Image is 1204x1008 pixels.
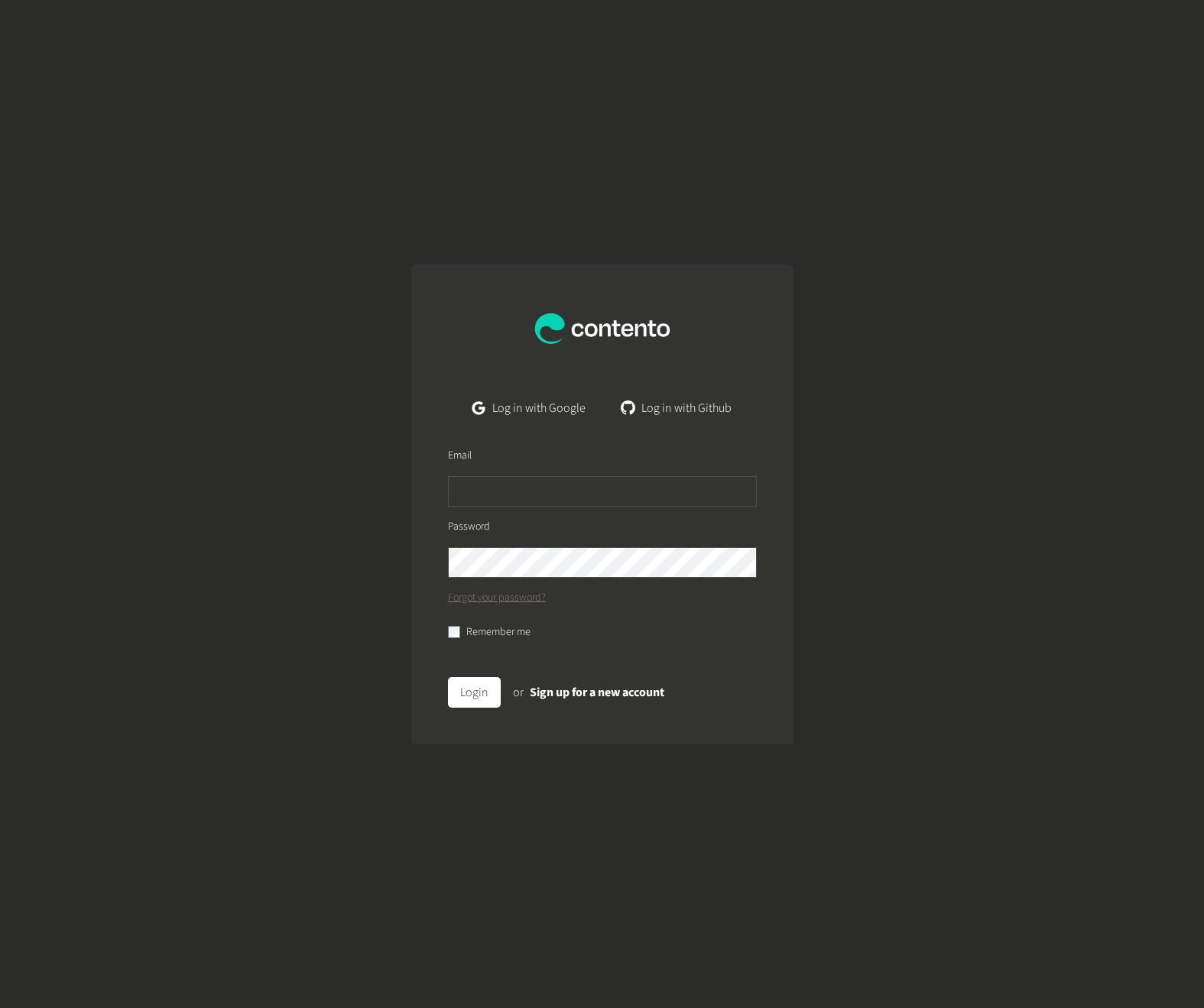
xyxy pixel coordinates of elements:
[530,684,664,701] a: Sign up for a new account
[610,393,744,423] a: Log in with Github
[448,519,490,535] label: Password
[448,448,472,464] label: Email
[448,677,501,708] button: Login
[466,624,531,640] label: Remember me
[513,684,524,701] span: or
[448,590,546,606] a: Forgot your password?
[460,393,597,423] a: Log in with Google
